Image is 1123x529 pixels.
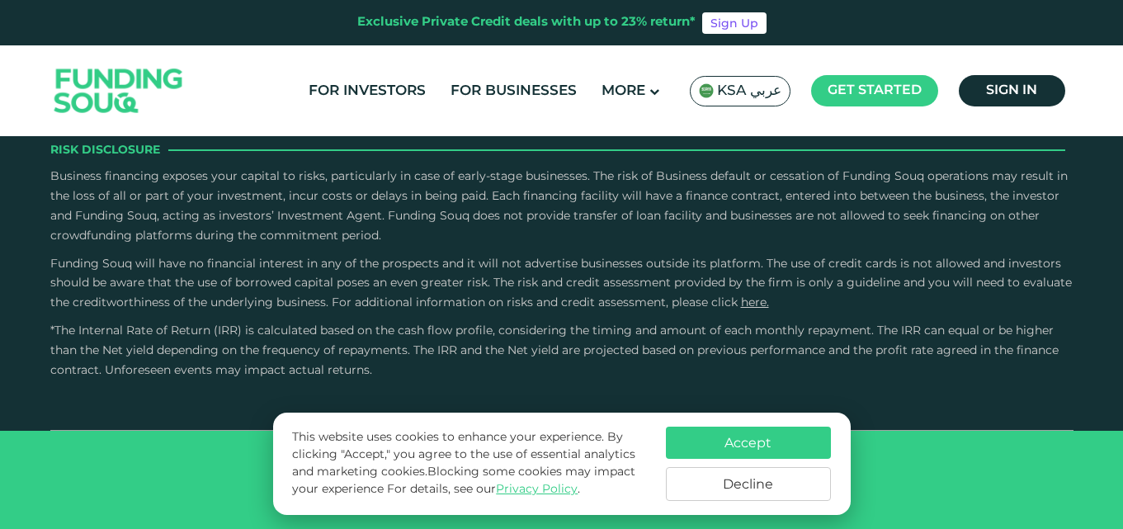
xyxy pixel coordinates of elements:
span: Get started [828,84,922,97]
button: Accept [666,427,831,459]
a: Sign in [959,75,1065,106]
span: More [602,84,645,98]
span: Funding Souq will have no financial interest in any of the prospects and it will not advertise bu... [50,258,1072,309]
a: For Businesses [446,78,581,105]
span: Sign in [986,84,1037,97]
a: Sign Up [702,12,767,34]
div: Exclusive Private Credit deals with up to 23% return* [357,13,696,32]
a: Privacy Policy [496,484,578,495]
p: Business financing exposes your capital to risks, particularly in case of early-stage businesses.... [50,168,1073,246]
p: Funding Souq is licensed by the Saudi Central Bank with license number ٨٦/أ ش/٢٠٢٤٠٣ [63,451,1061,468]
a: here. [741,297,769,309]
span: For details, see our . [387,484,580,495]
button: Decline [666,467,831,501]
img: Logo [38,50,200,133]
p: *The Internal Rate of Return (IRR) is calculated based on the cash flow profile, considering the ... [50,322,1073,380]
span: Risk Disclosure [50,141,160,159]
span: Blocking some cookies may impact your experience [292,466,635,495]
span: KSA عربي [717,82,781,101]
img: SA Flag [699,83,714,98]
p: This website uses cookies to enhance your experience. By clicking "Accept," you agree to the use ... [292,429,649,498]
a: For Investors [304,78,430,105]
